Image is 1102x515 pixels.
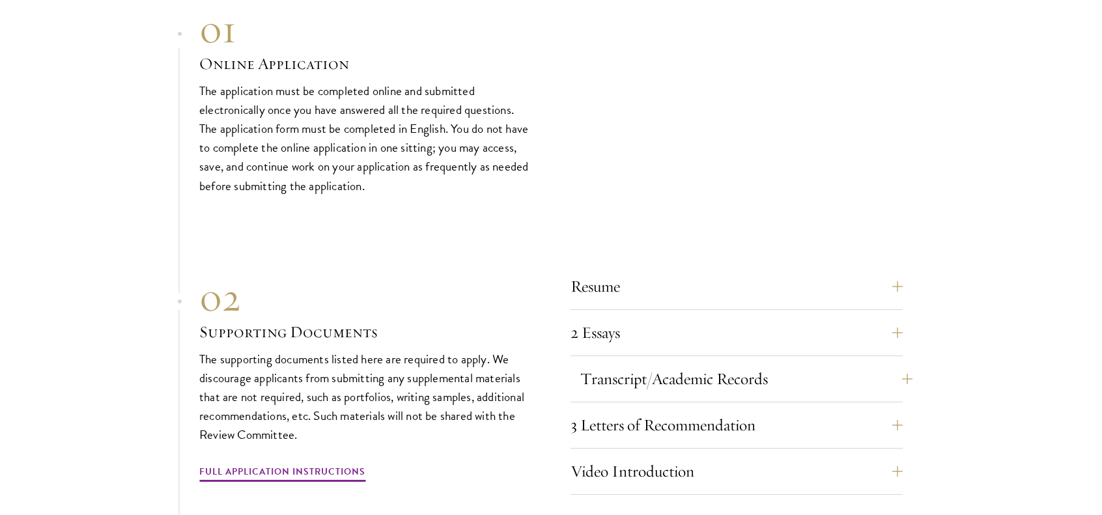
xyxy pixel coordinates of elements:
[199,321,531,343] h3: Supporting Documents
[199,53,531,75] h3: Online Application
[571,456,903,487] button: Video Introduction
[199,350,531,444] p: The supporting documents listed here are required to apply. We discourage applicants from submitt...
[571,271,903,302] button: Resume
[571,410,903,441] button: 3 Letters of Recommendation
[199,6,531,53] div: 01
[199,274,531,321] div: 02
[571,317,903,348] button: 2 Essays
[580,363,912,395] button: Transcript/Academic Records
[199,464,365,484] a: Full Application Instructions
[199,81,531,195] p: The application must be completed online and submitted electronically once you have answered all ...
